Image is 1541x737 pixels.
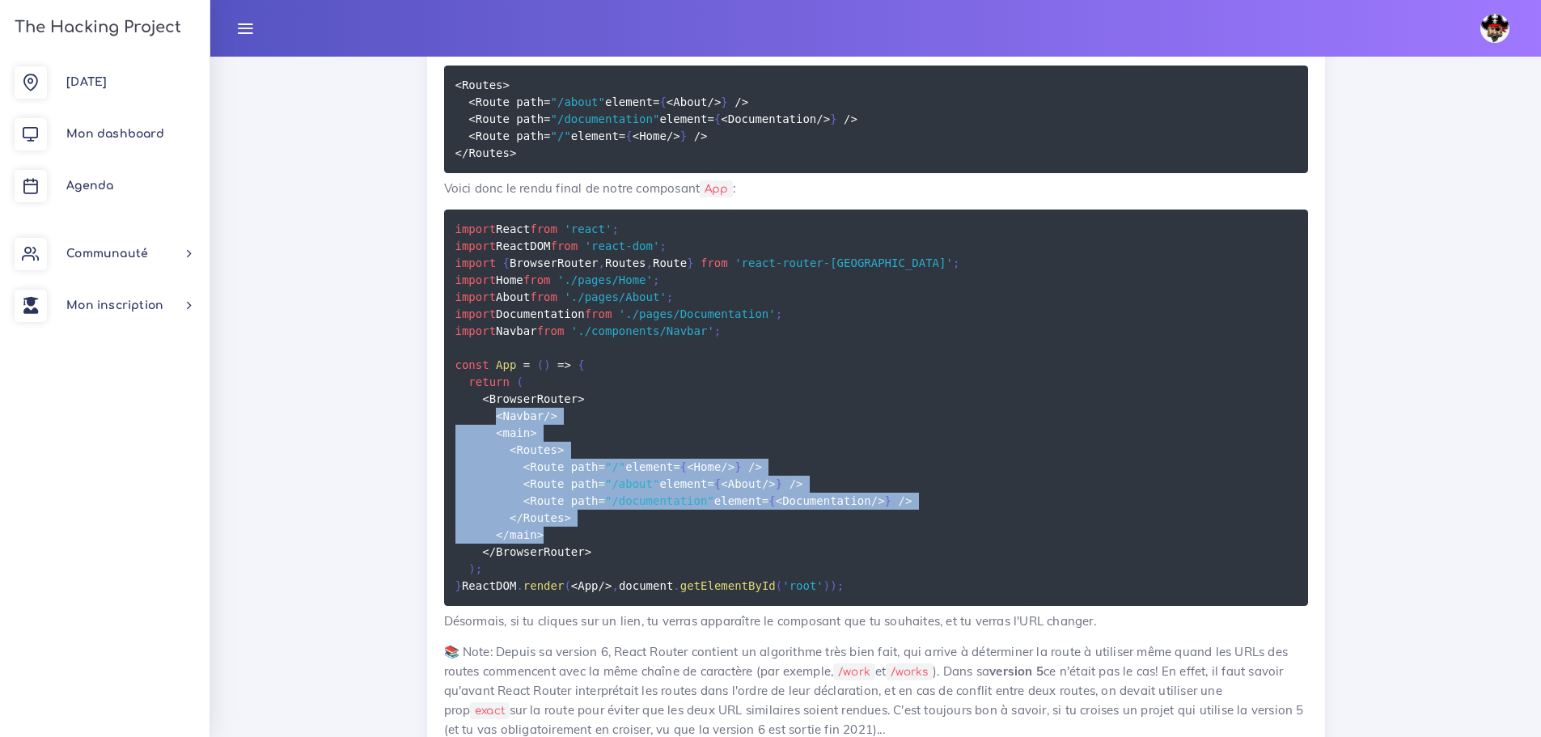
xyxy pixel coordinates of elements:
[455,324,497,337] span: import
[714,324,721,337] span: ;
[544,358,550,371] span: )
[482,545,489,558] span: <
[633,129,639,142] span: <
[776,494,782,507] span: <
[762,477,768,490] span: /
[455,256,497,269] span: import
[564,511,570,524] span: >
[455,239,497,252] span: import
[721,477,727,490] span: <
[496,528,502,541] span: <
[599,460,605,473] span: =
[564,222,612,235] span: 'react'
[886,663,933,680] code: /works
[701,129,707,142] span: >
[468,95,475,108] span: <
[510,443,516,456] span: <
[523,273,551,286] span: from
[523,579,565,592] span: render
[735,95,741,108] span: /
[455,273,497,286] span: import
[455,222,497,235] span: import
[619,129,625,142] span: =
[953,256,959,269] span: ;
[530,426,536,439] span: >
[476,562,482,575] span: ;
[578,392,584,405] span: >
[455,579,462,592] span: }
[516,375,523,388] span: (
[667,95,673,108] span: <
[700,180,733,197] code: App
[721,112,727,125] span: <
[537,528,544,541] span: >
[66,248,148,260] span: Communauté
[680,129,687,142] span: }
[523,494,530,507] span: <
[599,494,605,507] span: =
[653,273,659,286] span: ;
[455,220,960,595] code: React ReactDOM BrowserRouter Routes Route Home About Documentation Navbar BrowserRouter Navbar ma...
[667,290,673,303] span: ;
[444,612,1308,631] p: Désormais, si tu cliques sur un lien, tu verras apparaître le composant que tu souhaites, et tu v...
[1480,14,1509,43] img: avatar
[898,494,904,507] span: /
[523,358,530,371] span: =
[790,477,796,490] span: /
[728,460,735,473] span: >
[605,460,625,473] span: "/"
[66,76,107,88] span: [DATE]
[989,663,1044,679] strong: version 5
[701,256,728,269] span: from
[735,460,741,473] span: }
[776,477,782,490] span: }
[496,426,502,439] span: <
[721,460,727,473] span: /
[489,545,496,558] span: /
[816,112,823,125] span: /
[544,409,550,422] span: /
[482,392,489,405] span: <
[612,579,618,592] span: ,
[625,129,632,142] span: {
[762,494,768,507] span: =
[782,579,823,592] span: 'root'
[599,579,605,592] span: /
[748,460,755,473] span: /
[470,702,509,719] code: exact
[667,129,673,142] span: /
[756,460,762,473] span: >
[66,299,163,311] span: Mon inscription
[537,358,544,371] span: (
[578,358,584,371] span: {
[10,19,181,36] h3: The Hacking Project
[694,129,701,142] span: /
[544,95,550,108] span: =
[673,460,679,473] span: =
[503,256,510,269] span: {
[571,324,714,337] span: './components/Navbar'
[530,222,557,235] span: from
[455,358,489,371] span: const
[523,460,530,473] span: <
[455,146,462,159] span: <
[455,307,497,320] span: import
[680,460,687,473] span: {
[673,579,679,592] span: .
[830,112,836,125] span: }
[544,112,550,125] span: =
[687,256,693,269] span: }
[510,146,516,159] span: >
[503,78,510,91] span: >
[585,307,612,320] span: from
[503,528,510,541] span: /
[850,112,857,125] span: >
[66,128,164,140] span: Mon dashboard
[605,477,659,490] span: "/about"
[468,562,475,575] span: )
[776,579,782,592] span: (
[585,239,660,252] span: 'react-dom'
[551,95,605,108] span: "/about"
[659,95,666,108] span: {
[823,112,830,125] span: >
